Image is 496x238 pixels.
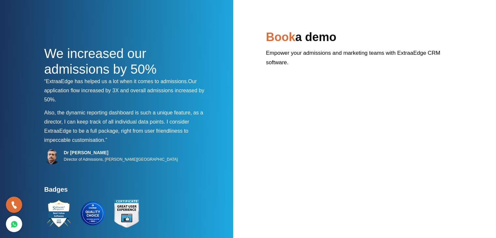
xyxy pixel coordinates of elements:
[266,29,452,48] h2: a demo
[266,30,295,44] span: Book
[44,119,189,143] span: I consider ExtraaEdge to be a full package, right from user friendliness to impeccable customisat...
[64,150,178,156] h5: Dr [PERSON_NAME]
[44,186,211,197] h4: Badges
[44,110,203,125] span: Also, the dynamic reporting dashboard is such a unique feature, as a director, I can keep track o...
[44,79,204,102] span: Our application flow increased by 3X and overall admissions increased by 50%.
[266,48,452,72] p: Empower your admissions and marketing teams with ExtraaEdge CRM software.
[44,46,157,76] span: We increased our admissions by 50%
[44,79,188,84] span: “ExtraaEdge has helped us a lot when it comes to admissions.
[64,156,178,163] p: Director of Admissions, [PERSON_NAME][GEOGRAPHIC_DATA]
